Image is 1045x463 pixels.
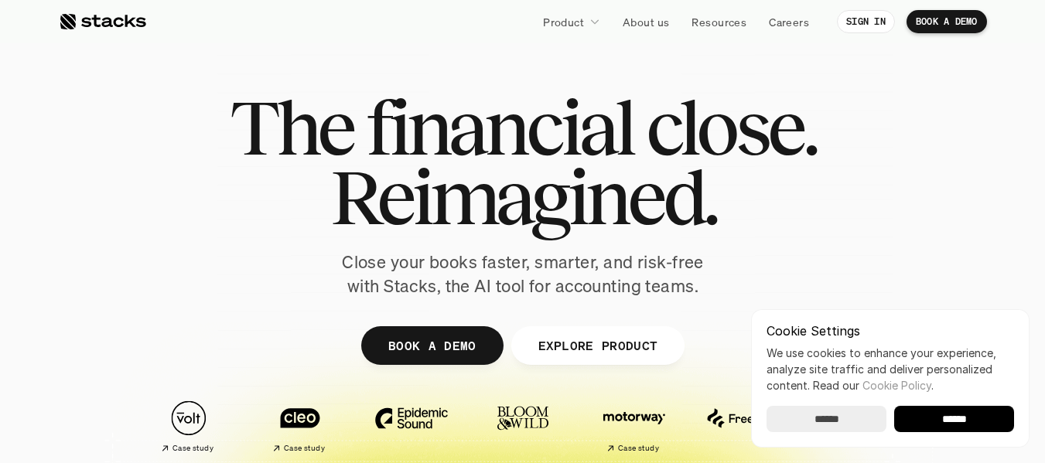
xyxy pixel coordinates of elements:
[284,444,325,453] h2: Case study
[767,325,1014,337] p: Cookie Settings
[252,393,348,460] a: Case study
[366,93,633,162] span: financial
[330,162,715,232] span: Reimagined.
[916,16,978,27] p: BOOK A DEMO
[862,379,931,392] a: Cookie Policy
[330,250,716,298] p: Close your books faster, smarter, and risk-free with Stacks, the AI tool for accounting teams.
[846,16,886,27] p: SIGN IN
[543,14,584,30] p: Product
[141,393,237,460] a: Case study
[586,393,682,460] a: Case study
[813,379,934,392] span: Read our .
[388,334,476,356] p: BOOK A DEMO
[230,93,353,162] span: The
[837,10,895,33] a: SIGN IN
[682,8,756,36] a: Resources
[646,93,816,162] span: close.
[767,345,1014,393] p: We use cookies to enhance your experience, analyze site traffic and deliver personalized content.
[511,326,685,365] a: EXPLORE PRODUCT
[760,8,818,36] a: Careers
[907,10,987,33] a: BOOK A DEMO
[618,444,659,453] h2: Case study
[172,444,213,453] h2: Case study
[692,14,746,30] p: Resources
[360,326,503,365] a: BOOK A DEMO
[769,14,809,30] p: Careers
[623,14,669,30] p: About us
[613,8,678,36] a: About us
[538,334,657,356] p: EXPLORE PRODUCT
